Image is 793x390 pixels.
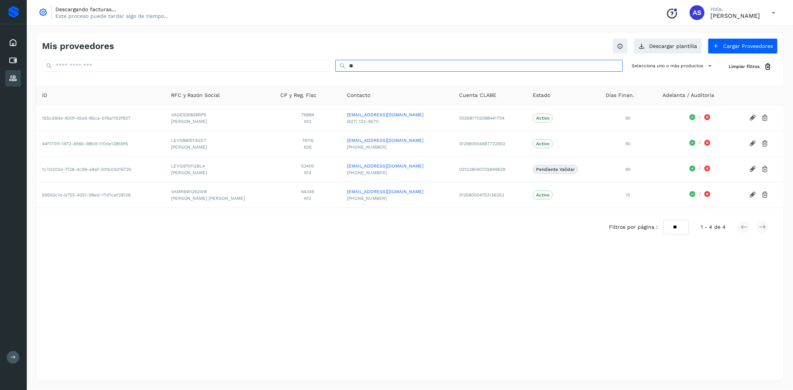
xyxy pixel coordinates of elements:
[536,141,549,146] p: Activo
[280,163,335,169] span: 53400
[280,137,335,144] span: 76116
[710,6,760,12] p: Hola,
[347,91,370,99] span: Contacto
[171,163,269,169] span: LEVG970112BL4
[36,182,165,208] td: 69593c1e-b755-4351-98ed-17d1caf28138
[280,195,335,202] span: 612
[453,156,527,182] td: 021238040702849639
[171,144,269,150] span: [PERSON_NAME]
[626,192,631,198] span: 15
[609,223,658,231] span: Filtros por página :
[171,91,220,99] span: RFC y Razón Social
[701,223,726,231] span: 1 - 4 de 4
[606,91,634,99] span: Días Finan.
[36,156,165,182] td: 1c7d303d-7f28-4c99-a8af-301b03d1972b
[347,188,447,195] a: [EMAIL_ADDRESS][DOMAIN_NAME]
[453,182,527,208] td: 012580004753136353
[663,114,737,123] div: /
[663,139,737,148] div: /
[36,131,165,156] td: 44f1701f-1472-456b-98b9-110de13859f6
[36,105,165,131] td: 155cd9de-830f-45e6-85ca-bf6a1152f837
[280,144,335,150] span: 626
[347,195,447,202] span: [PHONE_NUMBER]
[347,163,447,169] a: [EMAIL_ADDRESS][DOMAIN_NAME]
[42,41,114,52] h4: Mis proveedores
[347,144,447,150] span: [PHONE_NUMBER]
[453,105,527,131] td: 002681702088441704
[171,169,269,176] span: [PERSON_NAME]
[280,118,335,125] span: 612
[663,165,737,174] div: /
[55,13,168,19] p: Este proceso puede tardar algo de tiempo...
[626,141,631,146] span: 90
[171,195,269,202] span: [PERSON_NAME] [PERSON_NAME]
[280,111,335,118] span: 76884
[347,137,447,144] a: [EMAIL_ADDRESS][DOMAIN_NAME]
[663,91,714,99] span: Adelanta / Auditoría
[536,167,575,172] p: Pendiente Validar
[729,63,760,70] span: Limpiar filtros
[280,188,335,195] span: 64346
[710,12,760,19] p: Antonio Soto Torres
[5,35,21,51] div: Inicio
[171,188,269,195] span: VAMR9411262W8
[42,91,47,99] span: ID
[453,131,527,156] td: 012680004887722902
[536,192,549,198] p: Activo
[634,38,702,54] button: Descargar plantilla
[459,91,496,99] span: Cuenta CLABE
[626,116,631,121] span: 90
[347,111,447,118] a: [EMAIL_ADDRESS][DOMAIN_NAME]
[171,118,269,125] span: [PERSON_NAME]
[533,91,550,99] span: Estado
[626,167,631,172] span: 90
[280,91,316,99] span: CP y Reg. Fisc
[171,111,269,118] span: VAGE930828RP5
[55,6,168,13] p: Descargando facturas...
[5,52,21,69] div: Cuentas por pagar
[280,169,335,176] span: 612
[663,191,737,199] div: /
[347,118,447,125] span: (427) 122-9570
[536,116,549,121] p: Activo
[723,60,778,74] button: Limpiar filtros
[5,70,21,87] div: Proveedores
[347,169,447,176] span: [PHONE_NUMBER]
[171,137,269,144] span: LEVS860513GD7
[629,60,717,72] button: Selecciona uno o más productos
[708,38,778,54] button: Cargar Proveedores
